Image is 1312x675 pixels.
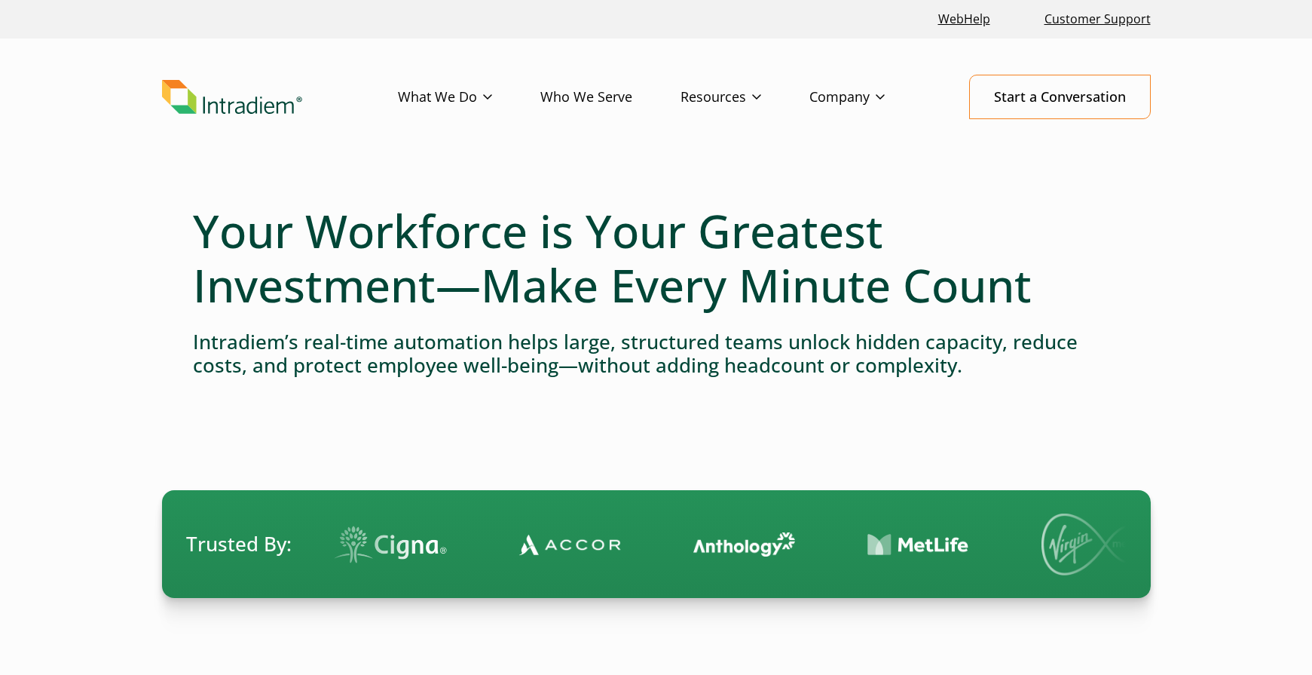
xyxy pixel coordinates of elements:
img: Virgin Media logo. [1032,514,1138,575]
h4: Intradiem’s real-time automation helps large, structured teams unlock hidden capacity, reduce cos... [193,330,1120,377]
a: Company [809,75,933,119]
span: Trusted By: [186,530,292,558]
img: Contact Center Automation MetLife Logo [858,533,960,557]
a: Who We Serve [540,75,680,119]
a: What We Do [398,75,540,119]
img: Intradiem [162,80,302,115]
a: Start a Conversation [969,75,1151,119]
a: Link to homepage of Intradiem [162,80,398,115]
a: Resources [680,75,809,119]
h1: Your Workforce is Your Greatest Investment—Make Every Minute Count [193,204,1120,312]
a: Customer Support [1038,3,1157,35]
img: Contact Center Automation Accor Logo [510,533,612,556]
a: Link opens in a new window [932,3,996,35]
